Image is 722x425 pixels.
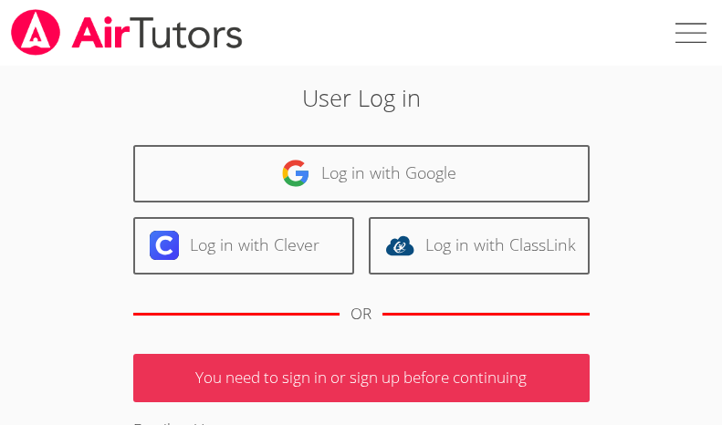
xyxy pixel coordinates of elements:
[133,217,354,275] a: Log in with Clever
[133,354,590,402] p: You need to sign in or sign up before continuing
[133,145,590,202] a: Log in with Google
[281,159,310,188] img: google-logo-50288ca7cdecda66e5e0955fdab243c47b7ad437acaf1139b6f446037453330a.svg
[9,9,245,56] img: airtutors_banner-c4298cdbf04f3fff15de1276eac7730deb9818008684d7c2e4769d2f7ddbe033.png
[351,301,371,327] div: OR
[369,217,590,275] a: Log in with ClassLink
[101,80,622,115] h2: User Log in
[150,231,179,260] img: clever-logo-6eab21bc6e7a338710f1a6ff85c0baf02591cd810cc4098c63d3a4b26e2feb20.svg
[385,231,414,260] img: classlink-logo-d6bb404cc1216ec64c9a2012d9dc4662098be43eaf13dc465df04b49fa7ab582.svg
